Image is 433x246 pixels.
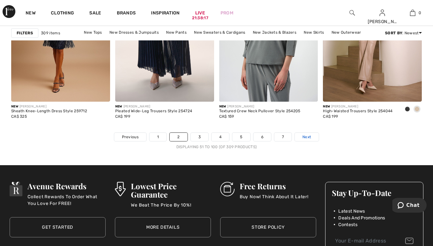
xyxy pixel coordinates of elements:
[212,133,229,141] a: 4
[338,208,365,215] span: Latest News
[10,182,22,196] img: Avenue Rewards
[403,104,412,115] div: Black
[301,28,327,37] a: New Skirts
[323,104,392,109] div: [PERSON_NAME]
[122,134,139,140] span: Previous
[338,221,357,228] span: Contests
[219,114,234,119] span: CA$ 159
[11,114,27,119] span: CA$ 325
[221,10,233,16] a: Prom
[302,134,311,140] span: Next
[323,114,338,119] span: CA$ 199
[410,9,415,17] img: My Bag
[240,182,309,190] h3: Free Returns
[412,104,422,115] div: Fawn
[10,217,106,237] a: Get Started
[253,133,271,141] a: 6
[11,132,422,150] nav: Page navigation
[328,28,365,37] a: New Outerwear
[11,144,422,150] div: Displaying 51 to 100 (of 309 products)
[332,189,416,197] h3: Stay Up-To-Date
[115,109,192,114] div: Pleated Wide-Leg Trousers Style 254724
[11,105,18,108] span: New
[220,217,316,237] a: Store Policy
[170,133,187,141] a: 2
[380,10,385,16] a: Sign In
[131,182,211,199] h3: Lowest Price Guarantee
[115,104,192,109] div: [PERSON_NAME]
[295,133,319,141] a: Next
[106,28,162,37] a: New Dresses & Jumpsuits
[115,114,130,119] span: CA$ 199
[398,9,428,17] a: 0
[17,30,33,36] strong: Filters
[114,133,146,141] a: Previous
[192,15,208,21] div: 21:38:17
[191,133,208,141] a: 3
[323,105,330,108] span: New
[219,109,301,114] div: Textured Crew Neck Pullover Style 254205
[195,10,205,16] a: Live21:38:17
[385,30,422,36] div: : Newest
[89,10,101,17] a: Sale
[115,217,211,237] a: More Details
[368,18,397,25] div: [PERSON_NAME]
[11,104,87,109] div: [PERSON_NAME]
[220,182,235,196] img: Free Returns
[11,109,87,114] div: Sheath Knee-Length Dress Style 259712
[219,105,226,108] span: New
[28,182,106,190] h3: Avenue Rewards
[151,10,180,17] span: Inspiration
[232,133,250,141] a: 5
[219,104,301,109] div: [PERSON_NAME]
[131,202,211,215] p: We Beat The Price By 10%!
[81,28,105,37] a: New Tops
[380,9,385,17] img: My Info
[3,5,15,18] img: 1ère Avenue
[240,193,309,206] p: Buy Now! Think About It Later!
[51,10,74,17] a: Clothing
[163,28,190,37] a: New Pants
[26,10,36,17] a: New
[115,105,122,108] span: New
[338,215,385,221] span: Deals And Promotions
[385,31,402,35] strong: Sort By
[191,28,248,37] a: New Sweaters & Cardigans
[274,133,292,141] a: 7
[349,9,355,17] img: search the website
[323,109,392,114] div: High-Waisted Trousers Style 254044
[250,28,300,37] a: New Jackets & Blazers
[117,10,136,17] a: Brands
[41,30,60,36] span: 309 items
[28,193,106,206] p: Collect Rewards To Order What You Love For FREE!
[115,182,126,196] img: Lowest Price Guarantee
[419,10,421,16] span: 0
[149,133,166,141] a: 1
[392,198,427,214] iframe: Opens a widget where you can chat to one of our agents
